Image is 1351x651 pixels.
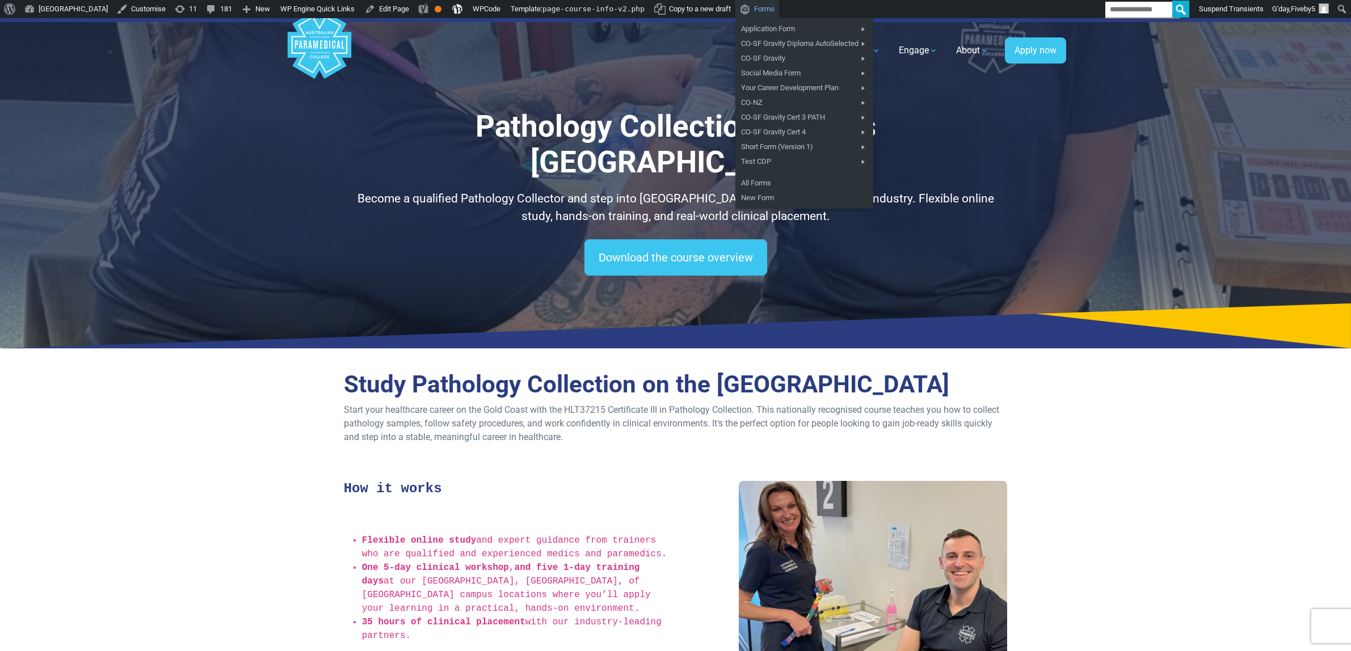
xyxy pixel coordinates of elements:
a: Short Form (Version 1) [735,139,873,154]
h2: Study Pathology Collection on the [GEOGRAPHIC_DATA] [344,370,1008,399]
a: Australian Paramedical College [285,22,353,79]
a: CO-SF Gravity Cert 3 PATH [735,110,873,125]
li: and expert guidance from trainers who are qualified and experienced medics and paramedics. [362,534,669,561]
a: Download the course overview [584,239,767,276]
p: Become a qualified Pathology Collector and step into [GEOGRAPHIC_DATA]’s growing healthcare indus... [344,190,1008,226]
a: Social Media Form [735,66,873,81]
a: CO-SF Gravity [735,51,873,66]
a: Your Career Development Plan [735,81,873,95]
a: CO-SF Gravity Diploma AutoSelected [735,36,873,51]
a: CO-SF Gravity Cert 4 [735,125,873,139]
a: Test CDP [735,154,873,169]
strong: 35 hours of clinical placement [362,617,525,627]
h3: How it works [344,481,669,497]
h1: Pathology Collection Courses [GEOGRAPHIC_DATA] [344,109,1008,181]
a: About [949,35,996,66]
p: Start your healthcare career on the Gold Coast with the HLT37215 Certificate III in Pathology Col... [344,403,1008,445]
a: Engage [892,35,945,66]
strong: One 5-day clinical workshop [362,563,509,573]
a: All Forms [735,176,873,191]
strong: Flexible online study [362,535,477,546]
a: New Form [735,191,873,205]
li: , at our [GEOGRAPHIC_DATA], [GEOGRAPHIC_DATA], of [GEOGRAPHIC_DATA] campus locations where you’ll... [362,561,669,615]
a: Application Form [735,22,873,36]
a: Apply now [1005,37,1066,64]
a: CO-NZ [735,95,873,110]
li: with our industry-leading partners. [362,615,669,642]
